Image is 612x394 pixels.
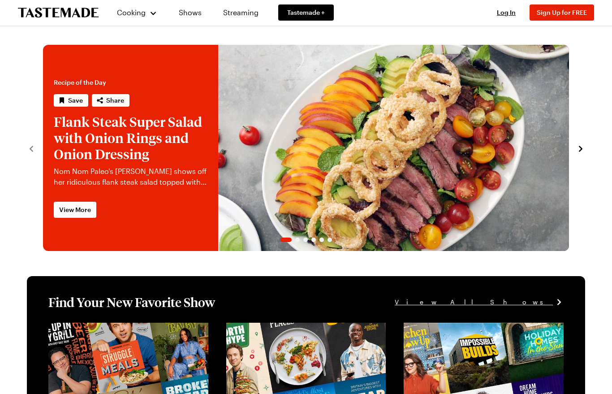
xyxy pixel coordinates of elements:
a: View All Shows [395,297,564,307]
button: navigate to next item [576,143,585,153]
button: Sign Up for FREE [530,4,594,21]
button: Log In [488,8,524,17]
button: Cooking [116,2,157,23]
button: Share [92,94,129,107]
span: Save [68,96,83,105]
a: Tastemade + [278,4,334,21]
span: Go to slide 6 [328,238,332,242]
span: Tastemade + [287,8,325,17]
button: navigate to previous item [27,143,36,153]
span: Log In [497,9,516,16]
span: View More [59,205,91,214]
a: View full content for [object Object] [404,324,526,332]
span: Sign Up for FREE [537,9,587,16]
span: Go to slide 2 [295,238,300,242]
span: Cooking [117,8,146,17]
button: Save recipe [54,94,88,107]
h1: Find Your New Favorite Show [48,294,215,310]
span: Go to slide 5 [319,238,324,242]
span: Share [106,96,124,105]
span: Go to slide 1 [280,238,292,242]
span: View All Shows [395,297,553,307]
a: View full content for [object Object] [226,324,349,332]
span: Go to slide 3 [303,238,308,242]
a: To Tastemade Home Page [18,8,99,18]
a: View full content for [object Object] [48,324,171,332]
div: 1 / 6 [43,45,569,251]
span: Go to slide 4 [311,238,316,242]
a: View More [54,202,96,218]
